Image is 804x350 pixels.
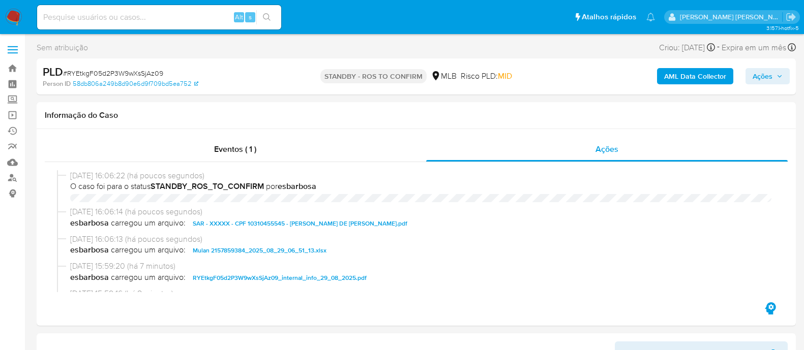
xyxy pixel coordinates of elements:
[43,63,63,80] b: PLD
[431,71,457,82] div: MLB
[249,12,252,22] span: s
[70,244,109,257] b: esbarbosa
[193,272,367,284] span: RYEtkgF05d2P3W9wXsSjAz09_internal_info_29_08_2025.pdf
[70,288,771,299] span: [DATE] 15:59:16 (há 8 minutos)
[193,217,407,230] span: SAR - XXXXX - CPF 10310455545 - [PERSON_NAME] DE [PERSON_NAME].pdf
[45,110,788,120] h1: Informação do Caso
[320,69,427,83] p: STANDBY - ROS TO CONFIRM
[595,143,618,155] span: Ações
[498,70,512,82] span: MID
[680,12,783,22] p: alessandra.barbosa@mercadopago.com
[70,170,771,181] span: [DATE] 16:06:22 (há poucos segundos)
[664,68,726,84] b: AML Data Collector
[746,68,790,84] button: Ações
[188,244,332,257] button: Mulan 2157859384_2025_08_29_06_51_13.xlsx
[70,234,771,245] span: [DATE] 16:06:13 (há poucos segundos)
[193,244,326,257] span: Mulan 2157859384_2025_08_29_06_51_13.xlsx
[37,42,88,53] span: Sem atribuição
[43,79,71,88] b: Person ID
[214,143,256,155] span: Eventos ( 1 )
[70,272,109,284] b: esbarbosa
[646,13,655,21] a: Notificações
[111,244,186,257] span: carregou um arquivo:
[111,217,186,230] span: carregou um arquivo:
[188,217,412,230] button: SAR - XXXXX - CPF 10310455545 - [PERSON_NAME] DE [PERSON_NAME].pdf
[582,12,636,22] span: Atalhos rápidos
[63,68,163,78] span: # RYEtkgF05d2P3W9wXsSjAz09
[37,11,281,24] input: Pesquise usuários ou casos...
[753,68,772,84] span: Ações
[70,181,771,192] span: O caso foi para o status por
[188,272,372,284] button: RYEtkgF05d2P3W9wXsSjAz09_internal_info_29_08_2025.pdf
[235,12,243,22] span: Alt
[70,217,109,230] b: esbarbosa
[722,42,786,53] span: Expira em um mês
[461,71,512,82] span: Risco PLD:
[70,261,771,272] span: [DATE] 15:59:20 (há 7 minutos)
[73,79,198,88] a: 58db806a249b8d90e6d9f709bd5ea752
[786,12,796,22] a: Sair
[151,180,264,192] b: STANDBY_ROS_TO_CONFIRM
[659,41,715,54] div: Criou: [DATE]
[717,41,720,54] span: -
[111,272,186,284] span: carregou um arquivo:
[70,206,771,217] span: [DATE] 16:06:14 (há poucos segundos)
[657,68,733,84] button: AML Data Collector
[278,180,316,192] b: esbarbosa
[256,10,277,24] button: search-icon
